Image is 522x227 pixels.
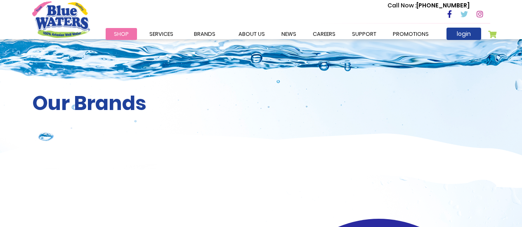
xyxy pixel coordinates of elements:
a: careers [305,28,344,40]
a: store logo [32,1,90,37]
a: Promotions [385,28,437,40]
a: Brands [186,28,224,40]
a: News [273,28,305,40]
a: Shop [106,28,137,40]
span: Brands [194,30,215,38]
a: about us [230,28,273,40]
a: support [344,28,385,40]
span: Services [149,30,173,38]
h2: Our Brands [32,91,490,115]
span: Call Now : [387,1,416,9]
span: Shop [114,30,129,38]
a: Services [141,28,182,40]
a: login [446,28,481,40]
p: [PHONE_NUMBER] [387,1,470,10]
